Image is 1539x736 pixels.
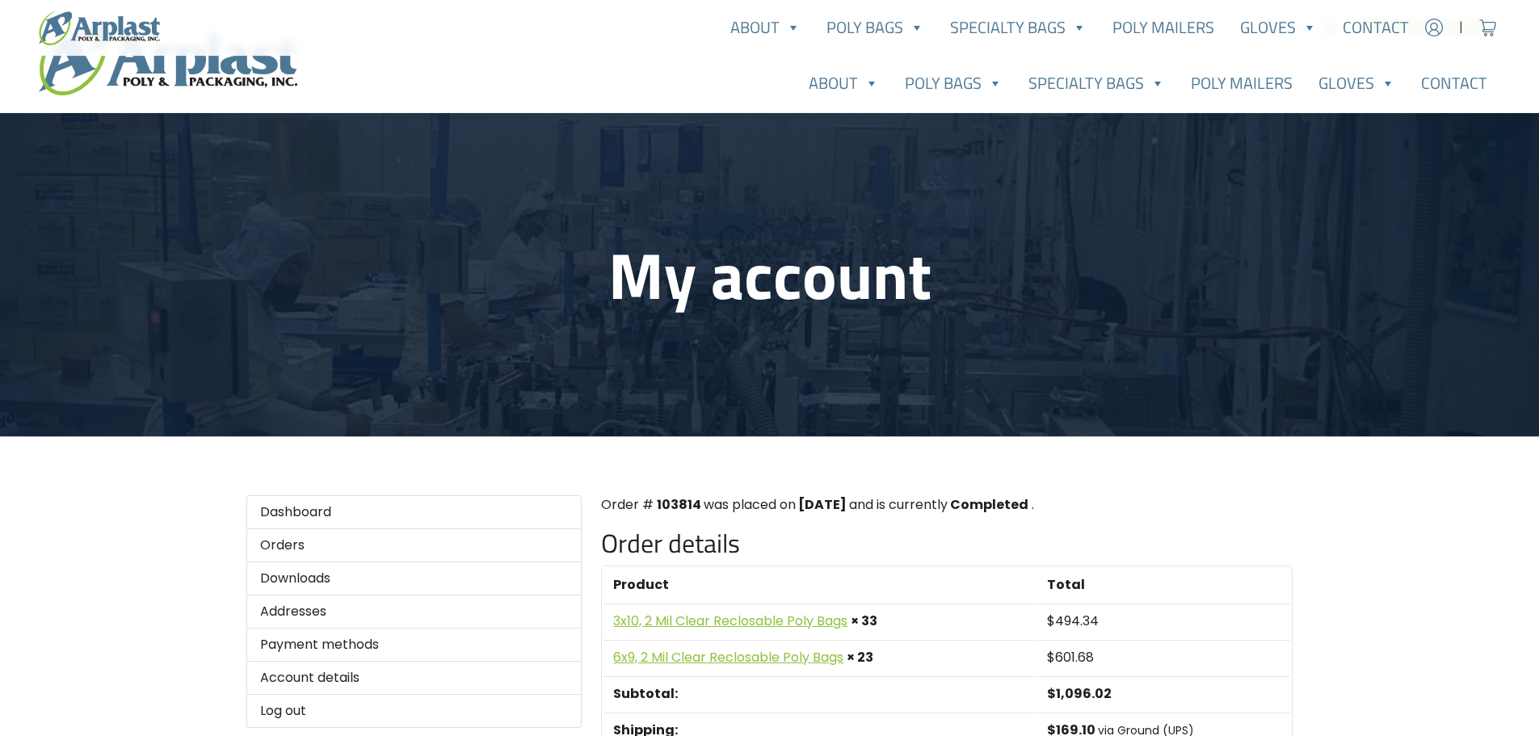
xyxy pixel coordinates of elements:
[613,648,843,667] a: 6x9, 2 Mil Clear Reclosable Poly Bags
[948,493,1031,516] mark: Completed
[601,495,1293,515] p: Order # was placed on and is currently .
[851,612,877,630] strong: × 33
[1459,18,1463,37] span: |
[39,11,160,45] img: logo
[1178,67,1306,99] a: Poly Mailers
[1047,648,1055,667] span: $
[892,67,1015,99] a: Poly Bags
[39,22,297,95] img: logo
[1047,648,1094,667] bdi: 601.68
[1408,67,1500,99] a: Contact
[1047,684,1056,703] span: $
[603,676,1035,711] th: Subtotal:
[796,493,849,516] mark: [DATE]
[1047,612,1099,630] bdi: 494.34
[1047,684,1112,703] span: 1,096.02
[246,629,582,662] a: Payment methods
[814,11,937,44] a: Poly Bags
[1227,11,1330,44] a: Gloves
[796,67,892,99] a: About
[1100,11,1227,44] a: Poly Mailers
[1047,612,1055,630] span: $
[937,11,1100,44] a: Specialty Bags
[601,528,1293,558] h2: Order details
[246,495,582,529] a: Dashboard
[613,612,847,630] a: 3x10, 2 Mil Clear Reclosable Poly Bags
[1330,11,1422,44] a: Contact
[246,662,582,695] a: Account details
[1015,67,1178,99] a: Specialty Bags
[246,695,582,728] a: Log out
[246,595,582,629] a: Addresses
[717,11,814,44] a: About
[246,529,582,562] a: Orders
[246,562,582,595] a: Downloads
[603,568,1035,602] th: Product
[246,236,1293,313] h1: My account
[654,493,703,516] mark: 103814
[1037,568,1291,602] th: Total
[847,648,873,667] strong: × 23
[1306,67,1408,99] a: Gloves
